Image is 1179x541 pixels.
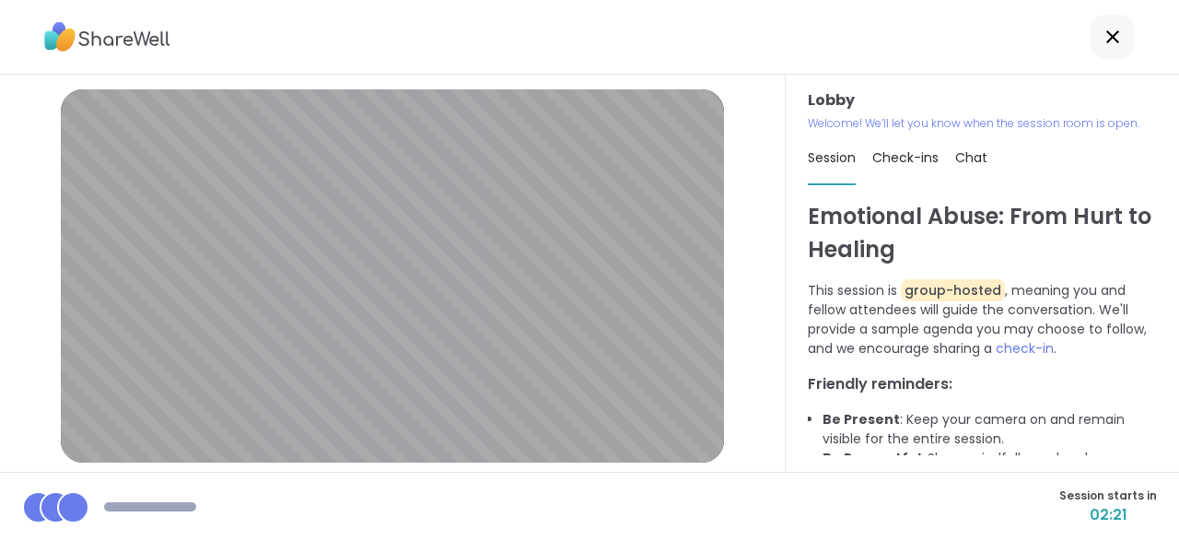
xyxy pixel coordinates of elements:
[823,410,900,429] b: Be Present
[808,373,1157,395] h3: Friendly reminders:
[955,148,987,167] span: Chat
[823,410,1157,449] li: : Keep your camera on and remain visible for the entire session.
[823,449,921,467] b: Be Respectful
[808,148,856,167] span: Session
[872,148,939,167] span: Check-ins
[808,89,1157,112] h3: Lobby
[823,449,1157,488] li: : Share mindfully, and make space for everyone to share!
[808,200,1157,266] h1: Emotional Abuse: From Hurt to Healing
[1059,488,1157,504] span: Session starts in
[808,115,1157,132] p: Welcome! We’ll let you know when the session room is open.
[44,16,170,58] img: ShareWell Logo
[808,281,1157,359] p: This session is , meaning you and fellow attendees will guide the conversation. We'll provide a s...
[901,279,1005,301] span: group-hosted
[1059,504,1157,526] span: 02:21
[996,339,1054,358] span: check-in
